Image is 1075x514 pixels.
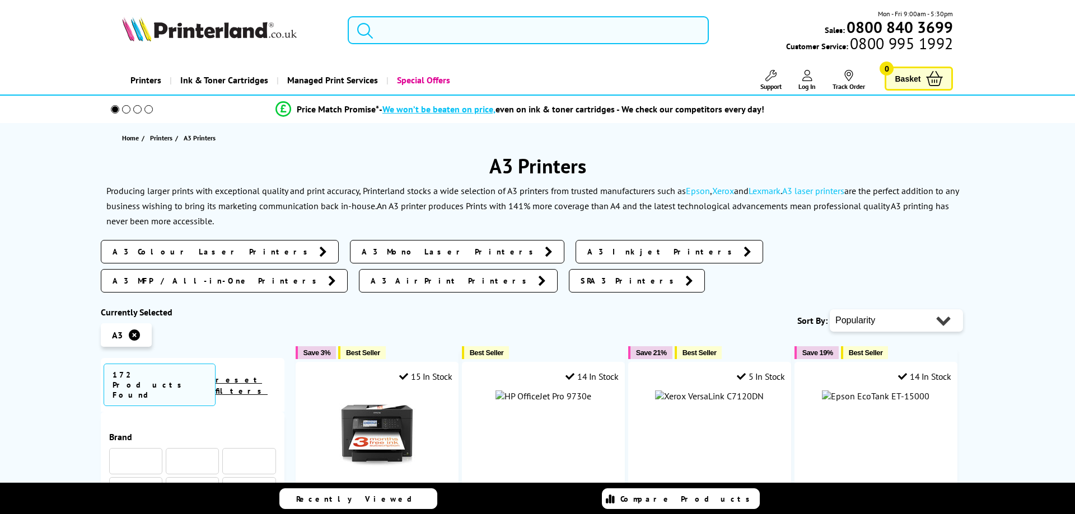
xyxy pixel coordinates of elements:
img: HP OfficeJet Pro 9730e [496,390,591,402]
span: Save 3% [303,348,330,357]
span: Recently Viewed [296,494,423,504]
img: Xerox VersaLink C7120DN [655,390,764,402]
span: Price Match Promise* [297,103,379,115]
span: A3 [112,329,123,341]
span: Log In [798,82,816,91]
a: Epson [232,454,266,468]
span: A3 AirPrint Printers [371,275,532,286]
a: 0800 840 3699 [845,22,953,32]
li: modal_Promise [95,100,945,119]
a: Ink & Toner Cartridges [170,66,277,95]
span: Save 21% [636,348,667,357]
a: Track Order [833,70,865,91]
span: Sales: [825,25,845,35]
span: Brand [109,431,276,442]
button: Save 3% [296,346,336,359]
div: Currently Selected [101,306,284,318]
div: 15 In Stock [399,371,452,382]
span: Compare Products [620,494,756,504]
a: A3 Mono Laser Printers [350,240,564,263]
span: Save 19% [802,348,833,357]
p: An A3 printer produces Prints with 141% more coverage than A4 and the latest technological advanc... [106,200,949,227]
a: Epson [686,185,710,196]
a: Home [122,132,142,144]
img: Printerland Logo [122,17,297,41]
a: Log In [798,70,816,91]
a: A3 Colour Laser Printers [101,240,339,263]
a: A3 laser printers [782,185,844,196]
img: Epson WorkForce WF-7840DTWF [335,390,419,474]
span: Best Seller [346,348,380,357]
a: Managed Print Services [277,66,386,95]
a: Printerland Logo [122,17,334,44]
a: SRA3 Printers [569,269,705,293]
span: A3 Mono Laser Printers [362,246,539,257]
button: Best Seller [675,346,722,359]
a: Recently Viewed [279,488,437,509]
a: Compare Products [602,488,760,509]
a: Epson WorkForce WF-7840DTWF [335,465,419,477]
span: 172 Products Found [104,364,216,406]
span: SRA3 Printers [581,275,680,286]
span: Support [760,82,782,91]
a: Support [760,70,782,91]
a: Lexmark [749,185,780,196]
div: - even on ink & toner cartridges - We check our competitors every day! [379,103,764,115]
span: Sort By: [797,315,828,326]
a: Xerox [119,454,153,468]
a: reset filters [216,375,268,396]
button: Best Seller [462,346,510,359]
span: Ink & Toner Cartridges [180,66,268,95]
span: Best Seller [849,348,883,357]
a: A3 MFP / All-in-One Printers [101,269,348,293]
h1: A3 Printers [101,153,974,179]
span: Best Seller [470,348,504,357]
span: A3 MFP / All-in-One Printers [113,275,322,286]
span: 0800 995 1992 [848,38,953,49]
b: 0800 840 3699 [847,17,953,37]
a: Printers [150,132,175,144]
a: Basket 0 [885,67,953,91]
img: Epson EcoTank ET-15000 [822,390,929,402]
span: Customer Service: [786,38,953,51]
a: A3 AirPrint Printers [359,269,558,293]
a: Kyocera [176,454,209,468]
span: Best Seller [683,348,717,357]
span: A3 Colour Laser Printers [113,246,314,257]
div: 5 In Stock [737,371,785,382]
button: Best Seller [841,346,889,359]
button: Best Seller [338,346,386,359]
a: Printers [122,66,170,95]
div: 14 In Stock [565,371,618,382]
a: Special Offers [386,66,459,95]
p: Producing larger prints with exceptional quality and print accuracy, Printerland stocks a wide se... [106,185,959,211]
span: A3 Printers [184,134,216,142]
div: 14 In Stock [898,371,951,382]
a: A3 Inkjet Printers [576,240,763,263]
span: Printers [150,132,172,144]
button: Save 21% [628,346,672,359]
span: We won’t be beaten on price, [382,103,496,115]
span: Basket [895,71,920,86]
span: A3 Inkjet Printers [587,246,738,257]
a: Xerox [712,185,734,196]
span: 0 [880,62,894,76]
span: Mon - Fri 9:00am - 5:30pm [878,8,953,19]
button: Save 19% [794,346,839,359]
